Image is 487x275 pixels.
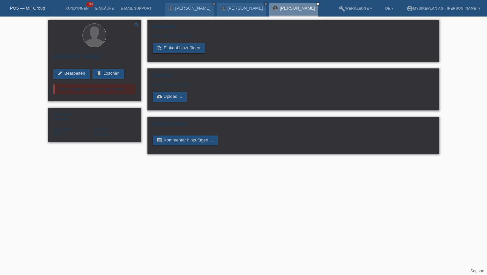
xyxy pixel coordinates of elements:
a: buildWerkzeuge ▾ [335,6,375,10]
i: star_border [133,21,139,27]
span: Sprache [94,127,108,131]
a: close [211,2,216,6]
span: Geschlecht [53,112,72,116]
a: [PERSON_NAME] [228,6,263,11]
h2: [PERSON_NAME] [53,54,135,63]
a: editBearbeiten [53,69,90,79]
a: [PERSON_NAME] [175,6,211,11]
span: Deutschland / C / 01.07.2011 [53,132,66,137]
span: 100 [86,2,94,7]
i: delete [96,71,102,76]
a: commentKommentar hinzufügen ... [153,136,218,145]
a: account_circleMybikeplan AG - [PERSON_NAME] ▾ [403,6,484,10]
span: Nationalität [53,127,72,131]
div: Männlich [53,111,94,121]
a: Einkäufe [92,6,117,10]
i: comment [157,137,162,143]
span: Deutsch [94,132,110,137]
i: close [212,2,215,6]
a: Kund*innen [62,6,92,10]
h2: Kommentare [153,121,434,131]
a: POS — MF Group [10,6,45,11]
i: close [264,2,267,6]
a: DE ▾ [382,6,397,10]
i: account_circle [406,5,413,12]
h2: Einkäufe [153,23,434,33]
i: add_shopping_cart [157,45,162,51]
h2: Dateien [153,72,434,82]
a: cloud_uploadUpload ... [153,92,187,102]
a: close [316,2,320,6]
a: Support [470,269,484,273]
a: E-Mail Support [117,6,155,10]
i: edit [57,71,63,76]
div: Noch keine Dateien [153,82,355,87]
div: Die Anfrage wurde nicht akzeptiert. [53,84,135,94]
i: build [339,5,345,12]
i: cloud_upload [157,94,162,99]
a: deleteLöschen [92,69,124,79]
a: star_border [133,21,139,28]
div: Noch keine Einkäufe [153,33,434,43]
a: add_shopping_cartEinkauf hinzufügen [153,43,205,53]
a: [PERSON_NAME] [280,6,315,11]
a: close [263,2,268,6]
